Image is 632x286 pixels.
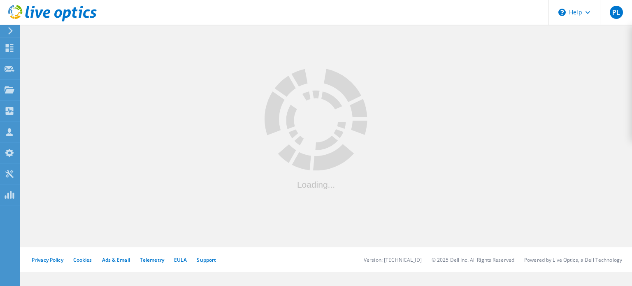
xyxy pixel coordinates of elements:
a: Privacy Policy [32,256,63,263]
a: EULA [174,256,187,263]
li: © 2025 Dell Inc. All Rights Reserved [432,256,514,263]
a: Support [197,256,216,263]
a: Telemetry [140,256,164,263]
div: Loading... [265,180,367,188]
a: Cookies [73,256,92,263]
a: Live Optics Dashboard [8,17,97,23]
span: PL [612,9,620,16]
svg: \n [558,9,566,16]
li: Powered by Live Optics, a Dell Technology [524,256,622,263]
a: Ads & Email [102,256,130,263]
li: Version: [TECHNICAL_ID] [364,256,422,263]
